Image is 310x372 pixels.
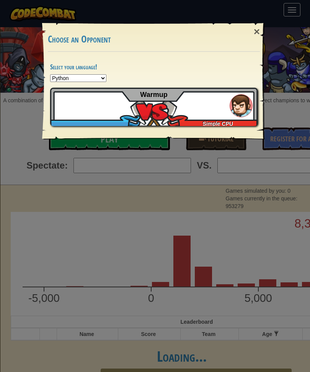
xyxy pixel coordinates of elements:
span: Warmup [140,91,167,98]
a: Simple CPU [50,88,258,126]
h3: Choose an Opponent [48,34,260,44]
img: humans_ladder_tutorial.png [230,94,253,117]
h4: Select your language! [50,63,258,70]
span: Simple CPU [203,121,233,127]
div: × [248,21,266,43]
